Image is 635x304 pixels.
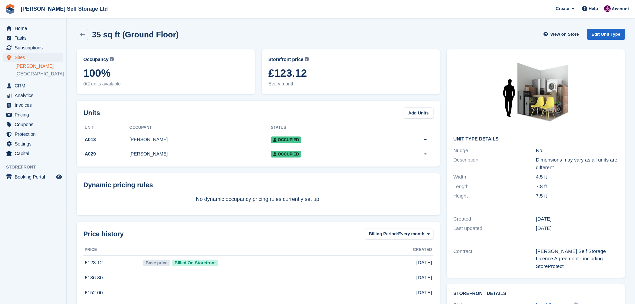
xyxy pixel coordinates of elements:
div: Created [453,215,536,223]
span: Every month [268,80,433,87]
span: 0/2 units available [83,80,248,87]
div: A013 [83,136,129,143]
a: menu [3,100,63,110]
a: menu [3,149,63,158]
h2: Storefront Details [453,291,618,296]
span: [DATE] [416,289,432,297]
div: 4.5 ft [536,173,618,181]
button: Billing Period: Every month [365,229,433,240]
span: Billed On Storefront [172,260,218,266]
th: Unit [83,122,129,133]
a: menu [3,172,63,182]
span: Price history [83,229,124,239]
span: Billing Period: [369,231,398,237]
td: £136.80 [83,270,142,285]
span: CRM [15,81,55,90]
a: menu [3,81,63,90]
a: menu [3,33,63,43]
a: menu [3,120,63,129]
span: Settings [15,139,55,148]
a: [PERSON_NAME] Self Storage Ltd [18,3,110,14]
span: Pricing [15,110,55,119]
span: Created [413,247,432,253]
a: [PERSON_NAME] [15,63,63,69]
a: menu [3,24,63,33]
div: [DATE] [536,225,618,232]
div: Length [453,183,536,191]
span: Protection [15,129,55,139]
div: Last updated [453,225,536,232]
th: Occupant [129,122,271,133]
div: [PERSON_NAME] Self Storage Licence Agreement - including StoreProtect [536,248,618,270]
div: [PERSON_NAME] [129,150,271,158]
span: Invoices [15,100,55,110]
img: icon-info-grey-7440780725fd019a000dd9b08b2336e03edf1995a4989e88bcd33f0948082b44.svg [110,57,114,61]
a: Add Units [404,107,433,118]
div: A029 [83,150,129,158]
a: View on Store [543,29,582,40]
a: Preview store [55,173,63,181]
span: Storefront [6,164,66,171]
span: Every month [398,231,425,237]
span: Booking Portal [15,172,55,182]
img: icon-info-grey-7440780725fd019a000dd9b08b2336e03edf1995a4989e88bcd33f0948082b44.svg [305,57,309,61]
span: Base price [143,260,170,266]
span: [DATE] [416,274,432,282]
h2: Units [83,108,100,118]
span: Occupied [271,136,301,143]
span: Tasks [15,33,55,43]
span: Account [612,6,629,12]
div: Width [453,173,536,181]
span: Occupied [271,151,301,158]
span: Analytics [15,91,55,100]
p: No dynamic occupancy pricing rules currently set up. [83,195,433,203]
a: menu [3,53,63,62]
th: Status [271,122,382,133]
div: 7.5 ft [536,192,618,200]
span: 100% [83,67,248,79]
span: View on Store [550,31,579,38]
div: Height [453,192,536,200]
span: Sites [15,53,55,62]
span: Storefront price [268,56,303,63]
span: [DATE] [416,259,432,267]
a: menu [3,110,63,119]
a: menu [3,91,63,100]
span: Occupancy [83,56,108,63]
img: stora-icon-8386f47178a22dfd0bd8f6a31ec36ba5ce8667c1dd55bd0f319d3a0aa187defe.svg [5,4,15,14]
div: Description [453,156,536,171]
div: Dimensions may vary as all units are different [536,156,618,171]
img: 35-sqft-unit.jpg [486,56,586,131]
a: menu [3,43,63,52]
div: No [536,147,618,155]
th: Price [83,245,142,255]
div: [DATE] [536,215,618,223]
img: Lydia Wild [604,5,611,12]
div: Contract [453,248,536,270]
a: menu [3,139,63,148]
a: Edit Unit Type [587,29,625,40]
span: Help [589,5,598,12]
h2: Unit Type details [453,136,618,142]
span: Create [556,5,569,12]
div: Dynamic pricing rules [83,180,433,190]
span: £123.12 [268,67,433,79]
span: Capital [15,149,55,158]
td: £123.12 [83,255,142,270]
div: [PERSON_NAME] [129,136,271,143]
div: 7.8 ft [536,183,618,191]
span: Home [15,24,55,33]
a: [GEOGRAPHIC_DATA] [15,71,63,77]
a: menu [3,129,63,139]
span: Subscriptions [15,43,55,52]
td: £152.00 [83,285,142,300]
span: Coupons [15,120,55,129]
div: Nudge [453,147,536,155]
h2: 35 sq ft (Ground Floor) [92,30,179,39]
